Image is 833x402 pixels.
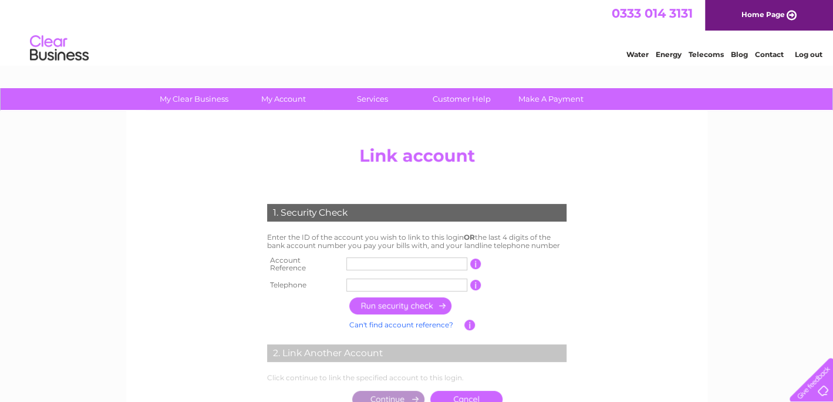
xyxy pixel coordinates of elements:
[470,280,481,290] input: Information
[731,50,748,59] a: Blog
[656,50,682,59] a: Energy
[464,233,475,242] b: OR
[267,204,566,222] div: 1. Security Check
[264,253,344,276] th: Account Reference
[140,6,694,57] div: Clear Business is a trading name of Verastar Limited (registered in [GEOGRAPHIC_DATA] No. 3667643...
[264,371,569,385] td: Click continue to link the specified account to this login.
[29,31,89,66] img: logo.png
[470,259,481,269] input: Information
[626,50,649,59] a: Water
[267,344,566,362] div: 2. Link Another Account
[464,320,475,330] input: Information
[349,320,453,329] a: Can't find account reference?
[264,230,569,253] td: Enter the ID of the account you wish to link to this login the last 4 digits of the bank account ...
[689,50,724,59] a: Telecoms
[612,6,693,21] a: 0333 014 3131
[264,276,344,294] th: Telephone
[503,88,599,110] a: Make A Payment
[794,50,822,59] a: Log out
[755,50,784,59] a: Contact
[324,88,421,110] a: Services
[413,88,510,110] a: Customer Help
[146,88,242,110] a: My Clear Business
[235,88,332,110] a: My Account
